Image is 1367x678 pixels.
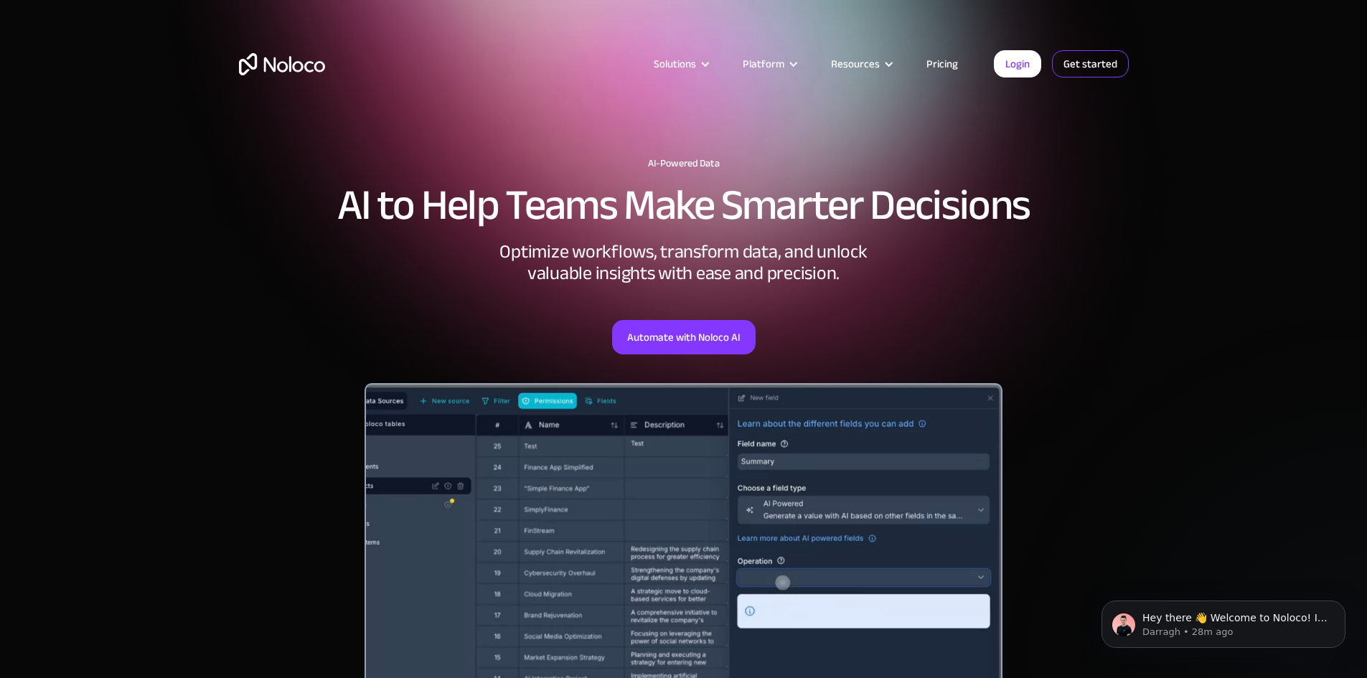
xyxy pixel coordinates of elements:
[636,55,725,73] div: Solutions
[654,55,696,73] div: Solutions
[612,320,756,354] a: Automate with Noloco AI
[239,158,1129,169] h1: AI-Powered Data
[1052,50,1129,77] a: Get started
[743,55,784,73] div: Platform
[813,55,908,73] div: Resources
[1080,570,1367,671] iframe: Intercom notifications message
[831,55,880,73] div: Resources
[239,184,1129,227] h2: AI to Help Teams Make Smarter Decisions
[725,55,813,73] div: Platform
[908,55,976,73] a: Pricing
[994,50,1041,77] a: Login
[239,53,325,75] a: home
[469,241,899,284] div: Optimize workflows, transform data, and unlock valuable insights with ease and precision.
